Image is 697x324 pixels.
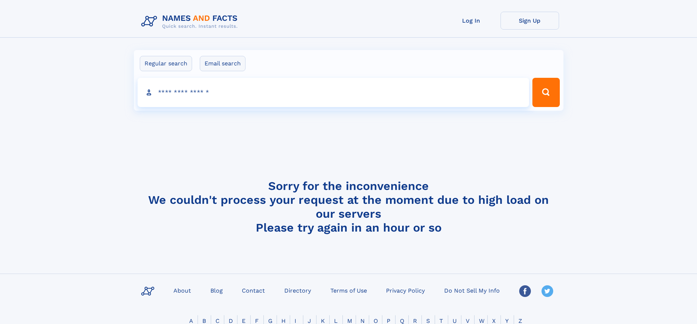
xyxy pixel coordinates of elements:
a: Blog [207,285,226,296]
img: Twitter [542,285,553,297]
button: Search Button [532,78,559,107]
img: Logo Names and Facts [138,12,244,31]
label: Email search [200,56,246,71]
a: Log In [442,12,501,30]
a: Contact [239,285,268,296]
input: search input [138,78,529,107]
a: Sign Up [501,12,559,30]
a: Do Not Sell My Info [441,285,503,296]
a: Privacy Policy [383,285,428,296]
h4: Sorry for the inconvenience We couldn't process your request at the moment due to high load on ou... [138,179,559,235]
a: Terms of Use [327,285,370,296]
a: About [170,285,194,296]
label: Regular search [140,56,192,71]
img: Facebook [519,285,531,297]
a: Directory [281,285,314,296]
